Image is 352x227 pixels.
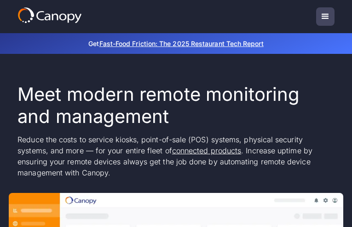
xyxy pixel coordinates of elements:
[17,134,335,178] p: Reduce the costs to service kiosks, point-of-sale (POS) systems, physical security systems, and m...
[99,40,264,47] a: Fast-Food Friction: The 2025 Restaurant Tech Report
[172,146,241,155] a: connected products
[17,83,335,128] h1: Meet modern remote monitoring and management
[17,39,335,48] p: Get
[316,7,335,26] div: menu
